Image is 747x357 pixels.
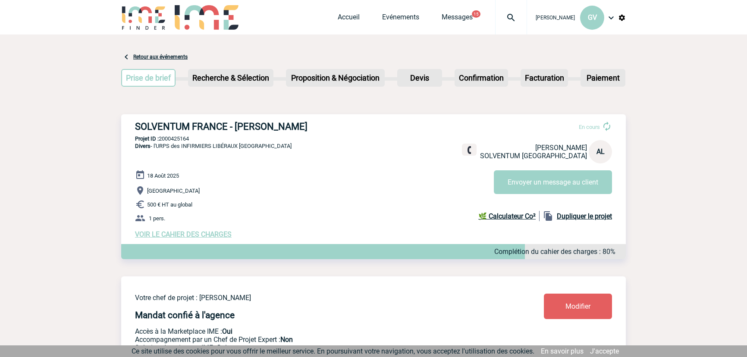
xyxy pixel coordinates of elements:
span: [GEOGRAPHIC_DATA] [147,188,200,194]
p: Accès à la Marketplace IME : [135,327,493,335]
b: Non [280,335,293,344]
span: Ce site utilise des cookies pour vous offrir le meilleur service. En poursuivant votre navigation... [132,347,534,355]
a: Retour aux événements [133,54,188,60]
img: file_copy-black-24dp.png [543,211,553,221]
b: 🌿 Calculateur Co² [478,212,536,220]
span: GV [588,13,597,22]
span: AL [596,147,605,156]
button: Envoyer un message au client [494,170,612,194]
a: 🌿 Calculateur Co² [478,211,540,221]
span: [PERSON_NAME] [536,15,575,21]
b: Dupliquer le projet [557,212,612,220]
p: Devis [398,70,441,86]
img: fixe.png [465,146,473,154]
p: Confirmation [455,70,507,86]
b: Projet ID : [135,135,159,142]
a: Accueil [338,13,360,25]
p: Prise de brief [122,70,175,86]
a: Evénements [382,13,419,25]
button: 15 [472,10,480,18]
a: VOIR LE CAHIER DES CHARGES [135,230,232,238]
p: 2000425164 [121,135,626,142]
a: Messages [442,13,473,25]
p: Paiement [581,70,625,86]
span: 18 Août 2025 [147,172,179,179]
span: 500 € HT au global [147,201,192,208]
p: Proposition & Négociation [287,70,384,86]
span: 1 pers. [149,215,165,222]
p: Recherche & Sélection [189,70,273,86]
a: En savoir plus [541,347,584,355]
h4: Mandat confié à l'agence [135,310,235,320]
h3: SOLVENTUM FRANCE - [PERSON_NAME] [135,121,394,132]
span: Modifier [565,302,590,310]
span: [PERSON_NAME] [535,144,587,152]
p: Prestation payante [135,335,493,344]
b: Oui [222,327,232,335]
span: - l'URPS des INFIRMIERS LIBÉRAUX [GEOGRAPHIC_DATA] [135,143,292,149]
span: SOLVENTUM [GEOGRAPHIC_DATA] [480,152,587,160]
img: IME-Finder [121,5,166,30]
p: Conformité aux process achat client, Prise en charge de la facturation, Mutualisation de plusieur... [135,344,493,352]
p: Facturation [521,70,568,86]
span: Divers [135,143,151,149]
p: Votre chef de projet : [PERSON_NAME] [135,294,493,302]
a: J'accepte [590,347,619,355]
b: Oui [217,344,227,352]
span: En cours [579,124,600,130]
